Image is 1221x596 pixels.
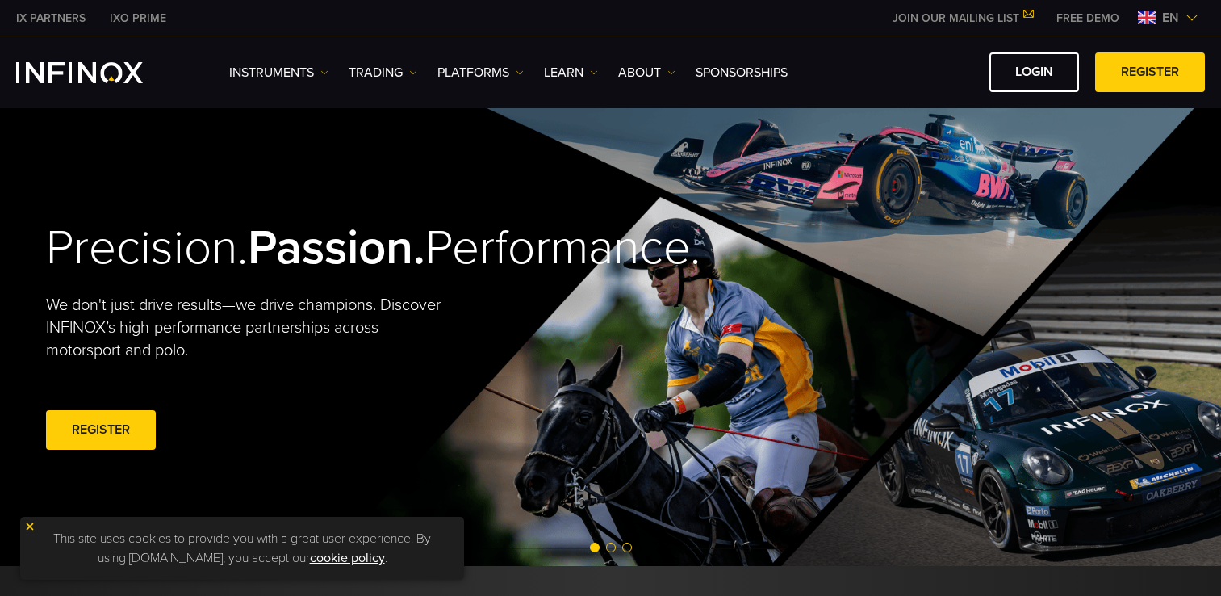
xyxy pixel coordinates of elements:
[1156,8,1185,27] span: en
[606,543,616,552] span: Go to slide 2
[349,63,417,82] a: TRADING
[618,63,675,82] a: ABOUT
[590,543,600,552] span: Go to slide 1
[4,10,98,27] a: INFINOX
[46,219,554,278] h2: Precision. Performance.
[229,63,328,82] a: Instruments
[544,63,598,82] a: Learn
[98,10,178,27] a: INFINOX
[880,11,1044,25] a: JOIN OUR MAILING LIST
[989,52,1079,92] a: LOGIN
[310,550,385,566] a: cookie policy
[24,521,36,532] img: yellow close icon
[1095,52,1205,92] a: REGISTER
[1044,10,1131,27] a: INFINOX MENU
[696,63,788,82] a: SPONSORSHIPS
[28,525,456,572] p: This site uses cookies to provide you with a great user experience. By using [DOMAIN_NAME], you a...
[437,63,524,82] a: PLATFORMS
[622,543,632,552] span: Go to slide 3
[248,219,425,277] strong: Passion.
[46,294,453,362] p: We don't just drive results—we drive champions. Discover INFINOX’s high-performance partnerships ...
[46,410,156,450] a: REGISTER
[16,62,181,83] a: INFINOX Logo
